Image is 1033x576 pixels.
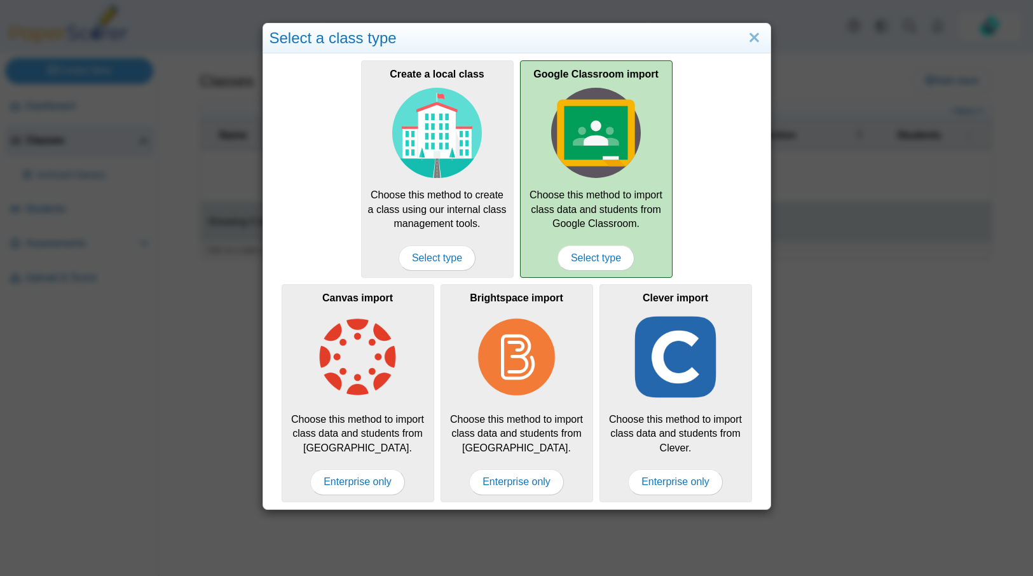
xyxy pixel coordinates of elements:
[399,245,475,271] span: Select type
[558,245,634,271] span: Select type
[520,60,673,278] div: Choose this method to import class data and students from Google Classroom.
[472,312,562,402] img: class-type-brightspace.png
[470,292,563,303] b: Brightspace import
[390,69,484,79] b: Create a local class
[263,24,770,53] div: Select a class type
[361,60,514,278] div: Choose this method to create a class using our internal class management tools.
[744,27,764,49] a: Close
[469,469,564,495] span: Enterprise only
[628,469,723,495] span: Enterprise only
[643,292,708,303] b: Clever import
[313,312,403,402] img: class-type-canvas.png
[520,60,673,278] a: Google Classroom import Choose this method to import class data and students from Google Classroo...
[599,284,752,502] div: Choose this method to import class data and students from Clever.
[392,88,482,178] img: class-type-local.svg
[441,284,593,502] div: Choose this method to import class data and students from [GEOGRAPHIC_DATA].
[282,284,434,502] div: Choose this method to import class data and students from [GEOGRAPHIC_DATA].
[322,292,393,303] b: Canvas import
[631,312,721,402] img: class-type-clever.png
[551,88,641,178] img: class-type-google-classroom.svg
[310,469,405,495] span: Enterprise only
[361,60,514,278] a: Create a local class Choose this method to create a class using our internal class management too...
[533,69,658,79] b: Google Classroom import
